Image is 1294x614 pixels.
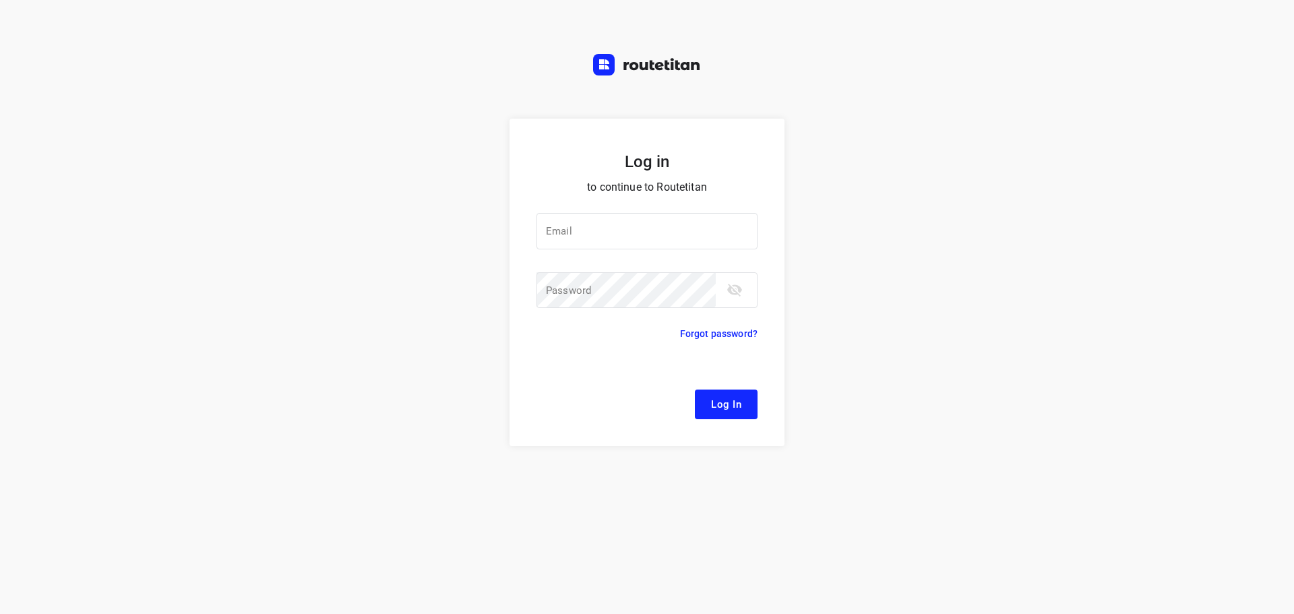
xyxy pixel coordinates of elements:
[536,178,758,197] p: to continue to Routetitan
[711,396,741,413] span: Log In
[680,326,758,342] p: Forgot password?
[695,390,758,419] button: Log In
[593,54,701,75] img: Routetitan
[536,151,758,173] h5: Log in
[721,276,748,303] button: toggle password visibility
